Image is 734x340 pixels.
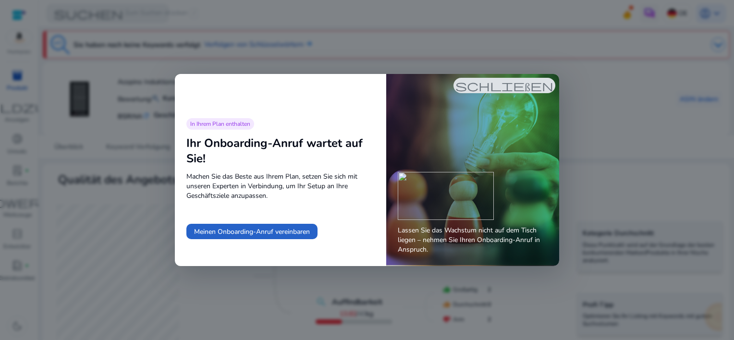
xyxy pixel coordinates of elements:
span: Machen Sie das Beste aus Ihrem Plan, setzen Sie sich mit unseren Experten in Verbindung, um Ihr S... [186,172,375,201]
div: Ihr Onboarding-Anruf wartet auf Sie! [186,135,375,166]
span: schließen [455,80,553,91]
span: Meinen Onboarding-Anruf vereinbaren [194,227,310,237]
span: In Ihrem Plan enthalten [190,120,250,128]
button: Meinen Onboarding-Anruf vereinbaren [186,224,318,239]
span: Lassen Sie das Wachstum nicht auf dem Tisch liegen – nehmen Sie Ihren Onboarding-Anruf in Anspruch. [398,226,548,255]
